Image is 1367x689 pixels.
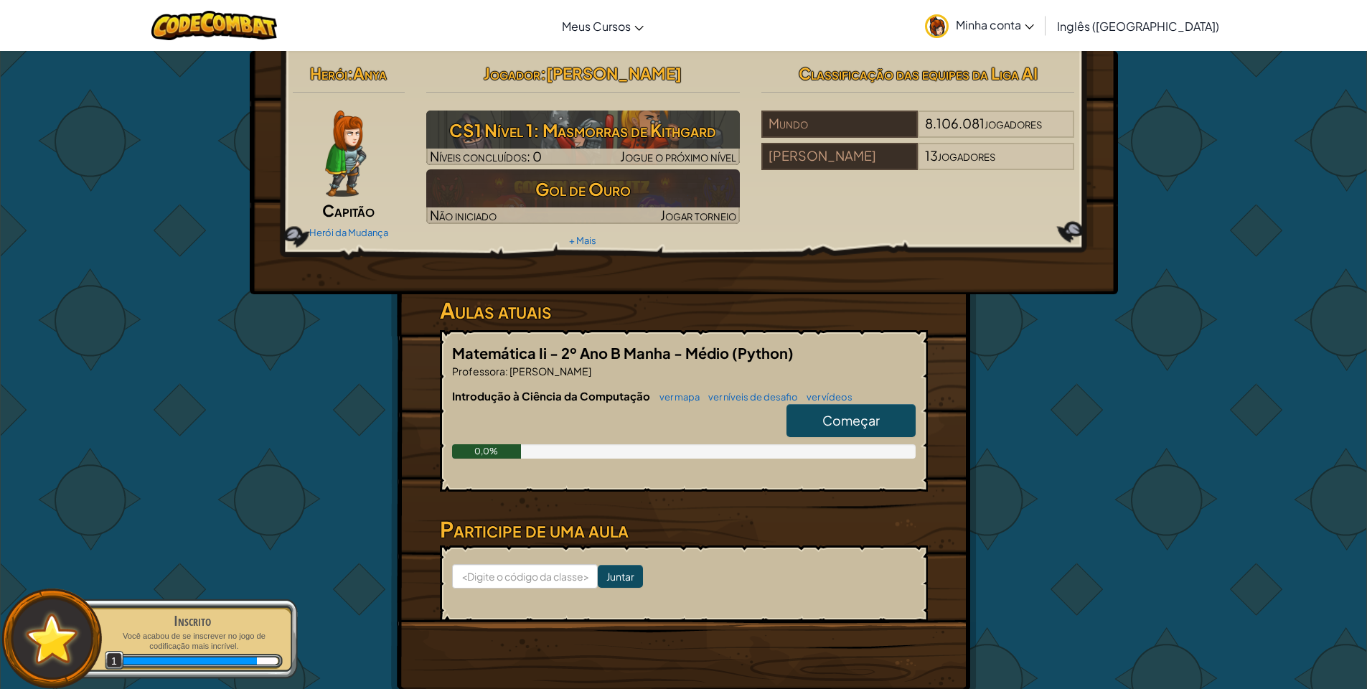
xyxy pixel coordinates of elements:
font: Meus Cursos [562,19,631,34]
a: Minha conta [918,3,1041,48]
font: Inscrito [174,611,211,630]
font: CS1 Nível 1: Masmorras de Kithgard [449,119,716,141]
a: Mundo8.106.081jogadores [761,124,1075,141]
input: <Digite o código da classe> [452,564,598,589]
font: jogadores [938,147,995,164]
font: Gol de Ouro [535,178,631,200]
font: Jogador [484,63,540,83]
a: [PERSON_NAME]13jogadores [761,156,1075,173]
font: Começar [822,412,880,428]
img: CS1 Nível 1: Masmorras de Kithgard [426,111,740,165]
font: : [505,365,508,378]
font: Classificação das equipes da Liga AI [799,63,1038,83]
font: 1 [111,655,117,667]
font: Jogar torneio [660,207,736,223]
font: ver níveis de desafio [708,391,798,403]
font: 8.106.081 [925,115,985,131]
font: Você acabou de se inscrever no jogo de codificação mais incrível. [123,632,266,651]
font: [PERSON_NAME] [509,365,591,378]
font: 13 [925,147,938,164]
img: Logotipo do CodeCombat [151,11,277,40]
font: 0,0% [474,446,498,456]
font: jogadores [985,115,1042,131]
font: [PERSON_NAME] [769,147,876,164]
font: : [540,63,546,83]
font: Participe de uma aula [440,515,629,543]
a: Inglês ([GEOGRAPHIC_DATA]) [1050,6,1226,45]
font: ver vídeos [807,391,852,403]
font: Mundo [769,115,808,131]
img: avatar [925,14,949,38]
font: Aulas atuais [440,296,552,324]
a: Gol de OuroNão iniciadoJogar torneio [426,169,740,224]
input: Juntar [598,565,643,588]
a: Meus Cursos [555,6,651,45]
font: Introdução à Ciência da Computação [452,389,650,403]
font: Herói da Mudança [309,227,388,238]
a: Jogue o próximo nível [426,111,740,165]
font: ver mapa [659,391,700,403]
img: Gol de Ouro [426,169,740,224]
font: Níveis concluídos: 0 [430,148,542,164]
font: Herói [310,63,347,83]
font: Jogue o próximo nível [620,148,736,164]
font: Capitão [322,200,375,220]
font: Inglês ([GEOGRAPHIC_DATA]) [1057,19,1219,34]
font: + Mais [569,235,596,246]
img: default.png [19,606,85,670]
font: Matemática Ii - 2º Ano B Manha - Médio [452,344,729,362]
font: Não iniciado [430,207,497,223]
font: [PERSON_NAME] [546,63,682,83]
font: Professora [452,365,505,378]
font: Minha conta [956,17,1021,32]
font: : [347,63,353,83]
font: Anya [353,63,387,83]
font: (Python) [732,344,794,362]
img: captain-pose.png [325,111,366,197]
